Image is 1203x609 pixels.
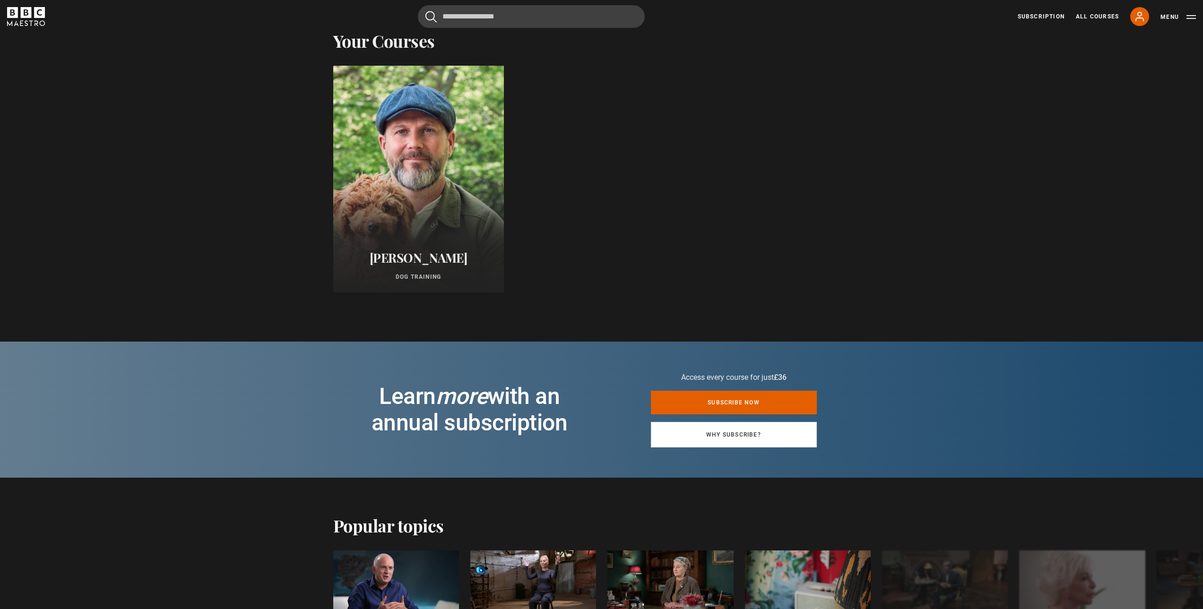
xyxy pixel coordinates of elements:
a: Why subscribe? [651,422,817,447]
svg: BBC Maestro [7,7,45,26]
p: Access every course for just [651,372,817,383]
button: Toggle navigation [1160,12,1196,22]
button: Submit the search query [425,11,437,23]
span: £36 [774,373,787,382]
h2: [PERSON_NAME] [345,250,493,265]
h2: Your Courses [333,31,435,51]
p: Dog Training [345,273,493,281]
a: [PERSON_NAME] Dog Training [333,66,504,292]
a: Subscription [1018,12,1065,21]
input: Search [418,5,645,28]
i: more [436,383,488,410]
a: All Courses [1076,12,1119,21]
a: Subscribe now [651,391,817,414]
h2: Popular topics [333,515,444,535]
h2: Learn with an annual subscription [345,383,595,436]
